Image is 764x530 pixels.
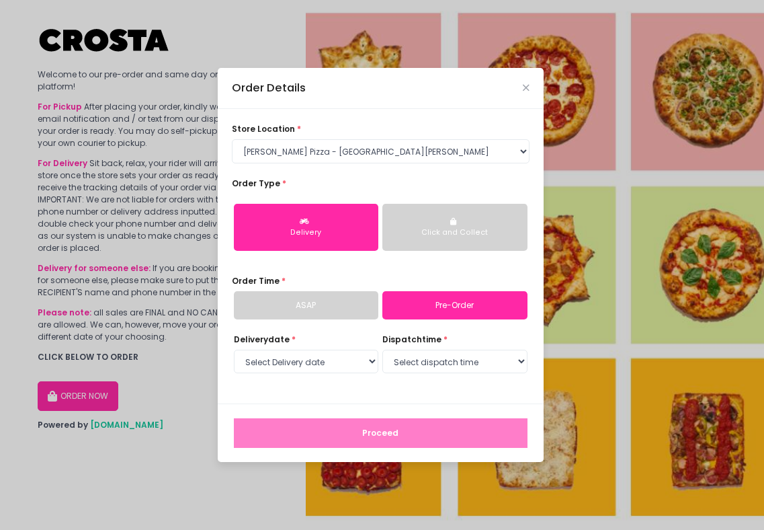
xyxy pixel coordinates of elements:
[243,227,370,238] div: Delivery
[523,85,529,91] button: Close
[232,80,306,97] div: Order Details
[234,334,290,345] span: Delivery date
[232,275,280,287] span: Order Time
[232,123,295,135] span: store location
[234,204,379,251] button: Delivery
[382,291,527,319] a: Pre-Order
[234,291,379,319] a: ASAP
[234,418,527,448] button: Proceed
[382,204,527,251] button: Click and Collect
[391,227,519,238] div: Click and Collect
[382,334,441,345] span: dispatch time
[232,178,280,189] span: Order Type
